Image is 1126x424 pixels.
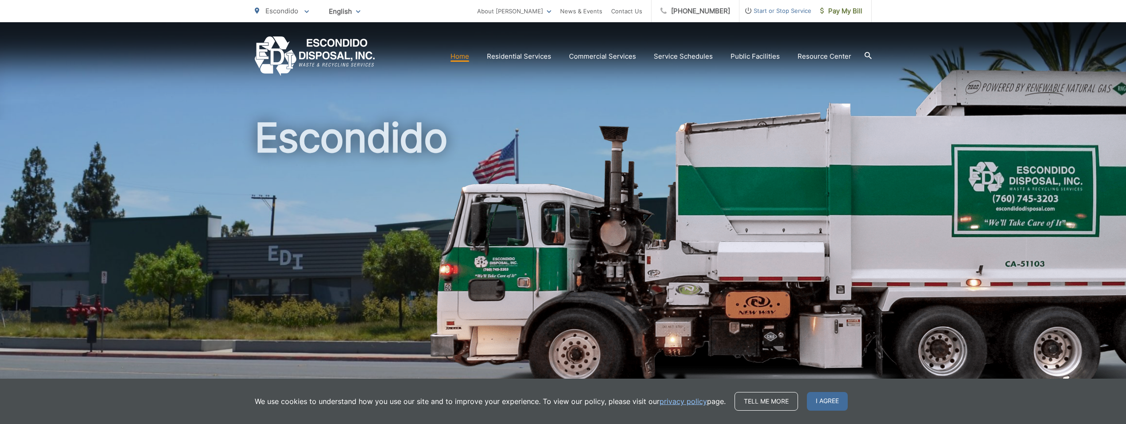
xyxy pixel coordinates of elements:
p: We use cookies to understand how you use our site and to improve your experience. To view our pol... [255,396,726,407]
h1: Escondido [255,116,872,397]
span: English [322,4,367,19]
a: privacy policy [660,396,707,407]
span: I agree [807,392,848,411]
a: Public Facilities [731,51,780,62]
a: Commercial Services [569,51,636,62]
a: Resource Center [798,51,851,62]
span: Escondido [265,7,298,15]
a: Tell me more [735,392,798,411]
a: Residential Services [487,51,551,62]
a: News & Events [560,6,602,16]
a: EDCD logo. Return to the homepage. [255,36,375,76]
span: Pay My Bill [820,6,862,16]
a: Contact Us [611,6,642,16]
a: About [PERSON_NAME] [477,6,551,16]
a: Home [450,51,469,62]
a: Service Schedules [654,51,713,62]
